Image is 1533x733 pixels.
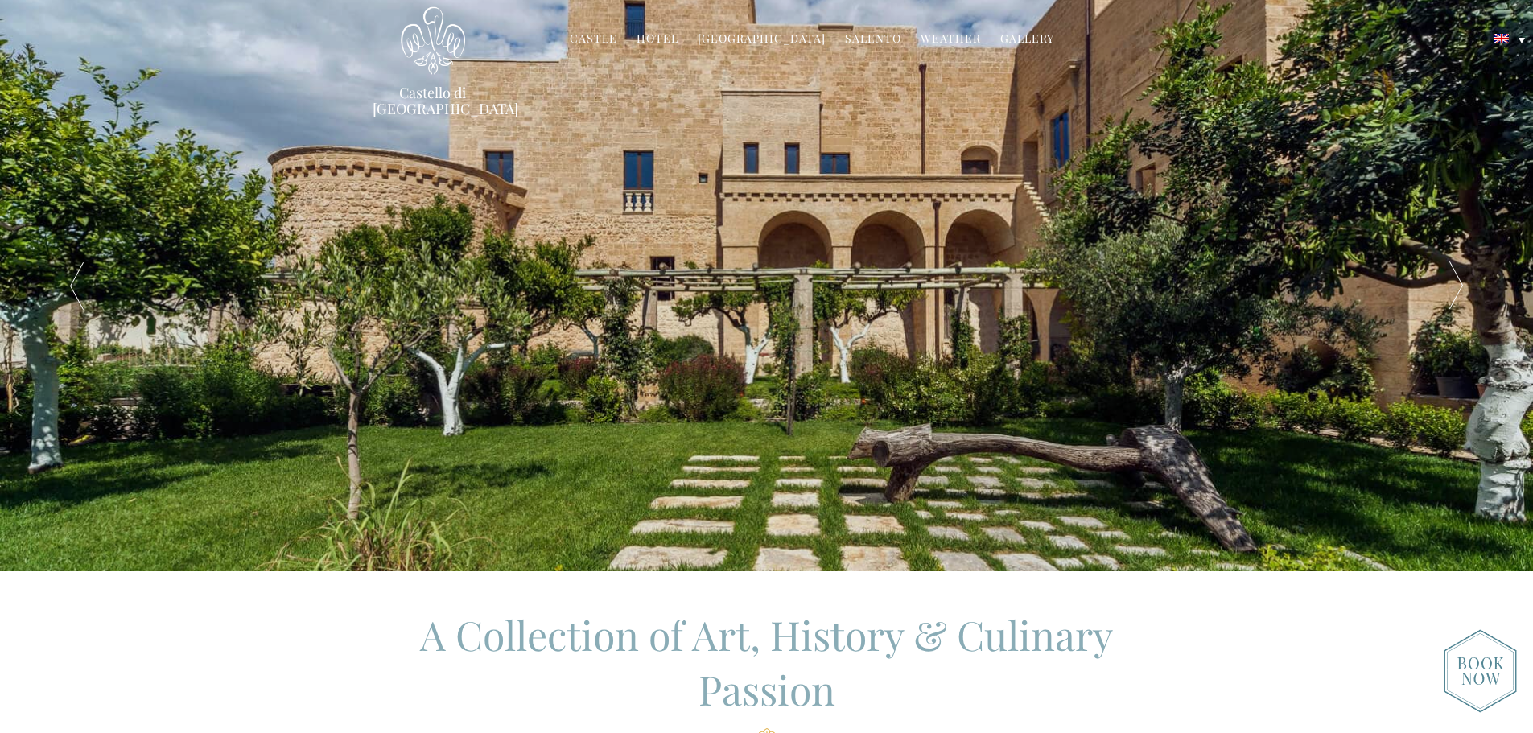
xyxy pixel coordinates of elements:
a: Gallery [1000,31,1054,49]
a: Weather [921,31,981,49]
a: Salento [845,31,901,49]
a: [GEOGRAPHIC_DATA] [698,31,826,49]
a: Hotel [637,31,678,49]
img: English [1494,34,1509,43]
a: Castle [570,31,617,49]
img: new-booknow.png [1444,629,1517,713]
span: A Collection of Art, History & Culinary Passion [420,607,1113,716]
img: Castello di Ugento [401,6,465,75]
a: Castello di [GEOGRAPHIC_DATA] [373,84,493,117]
